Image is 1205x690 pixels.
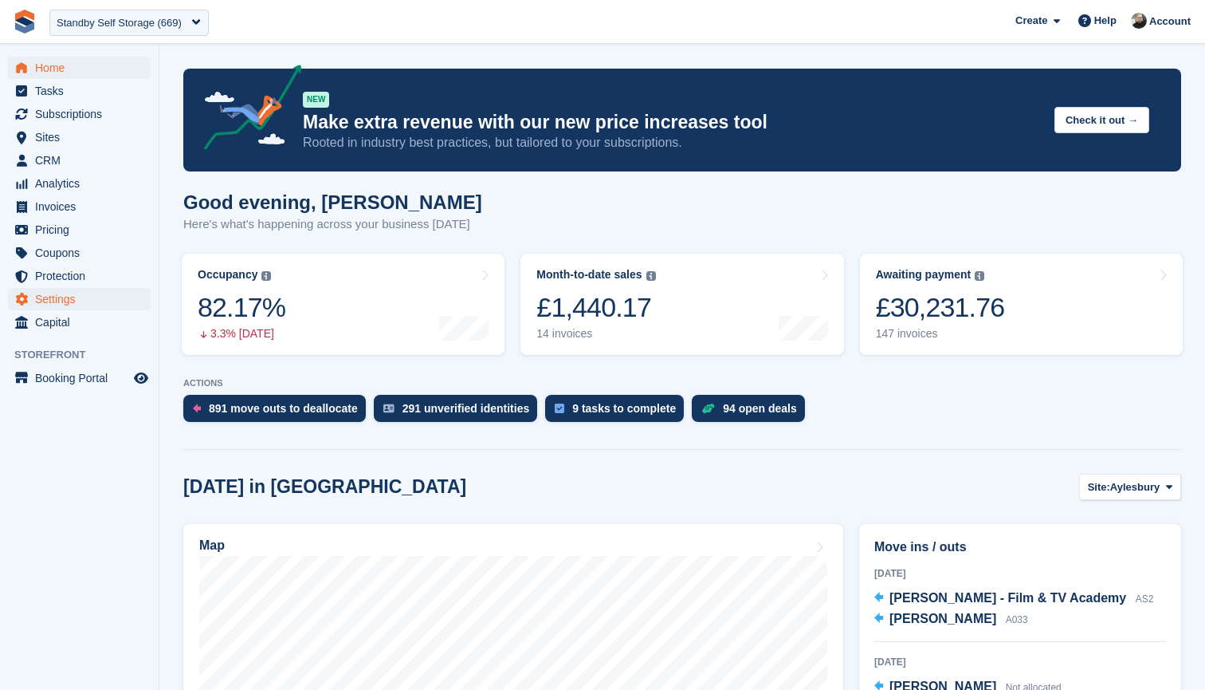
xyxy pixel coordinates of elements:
div: [DATE] [874,655,1166,669]
span: [PERSON_NAME] - Film & TV Academy [889,591,1126,605]
a: menu [8,311,151,333]
div: 82.17% [198,291,285,324]
p: Here's what's happening across your business [DATE] [183,215,482,234]
img: Tom Huddleston [1131,13,1147,29]
a: 9 tasks to complete [545,395,692,430]
img: stora-icon-8386f47178a22dfd0bd8f6a31ec36ba5ce8667c1dd55bd0f319d3a0aa187defe.svg [13,10,37,34]
a: 291 unverified identities [374,395,546,430]
a: menu [8,103,151,125]
span: Booking Portal [35,367,131,389]
div: NEW [303,92,329,108]
h2: [DATE] in [GEOGRAPHIC_DATA] [183,476,466,498]
div: 94 open deals [723,402,797,415]
a: menu [8,80,151,102]
div: £30,231.76 [876,291,1005,324]
span: A033 [1006,614,1028,625]
span: Protection [35,265,131,287]
a: Preview store [131,369,151,388]
img: deal-1b604bf984904fb50ccaf53a9ad4b4a5d6e5aea283cecdc64d6e3604feb123c2.svg [701,403,715,414]
span: Tasks [35,80,131,102]
a: menu [8,195,151,218]
h2: Map [199,538,225,553]
h2: Move ins / outs [874,538,1166,557]
div: 3.3% [DATE] [198,327,285,341]
img: task-75834270c22a3079a89374b754ae025e5fb1db73e45f91037f5363f120a921f8.svg [555,404,564,413]
span: Sites [35,126,131,148]
a: 891 move outs to deallocate [183,395,374,430]
button: Site: Aylesbury [1079,474,1181,500]
a: menu [8,367,151,389]
p: ACTIONS [183,378,1181,388]
span: Settings [35,288,131,310]
a: Occupancy 82.17% 3.3% [DATE] [182,254,504,355]
div: £1,440.17 [536,291,655,324]
span: Aylesbury [1110,479,1160,495]
span: Site: [1088,479,1110,495]
div: 14 invoices [536,327,655,341]
a: Month-to-date sales £1,440.17 14 invoices [520,254,843,355]
div: Occupancy [198,268,257,282]
p: Rooted in industry best practices, but tailored to your subscriptions. [303,134,1042,152]
p: Make extra revenue with our new price increases tool [303,111,1042,134]
a: [PERSON_NAME] A033 [874,609,1028,630]
span: Account [1149,14,1191,30]
a: menu [8,149,151,172]
img: icon-info-grey-7440780725fd019a000dd9b08b2336e03edf1995a4989e88bcd33f0948082b44.svg [975,271,984,281]
a: menu [8,242,151,264]
img: price-adjustments-announcement-icon-8257ccfd72463d97f412b2fc003d46551f7dbcb40ab6d574587a9cd5c0d94... [190,65,302,156]
a: menu [8,172,151,195]
div: 9 tasks to complete [572,402,676,415]
span: Help [1094,13,1117,29]
img: icon-info-grey-7440780725fd019a000dd9b08b2336e03edf1995a4989e88bcd33f0948082b44.svg [261,271,271,281]
div: [DATE] [874,566,1166,581]
span: Pricing [35,219,131,241]
span: Home [35,57,131,79]
div: Awaiting payment [876,268,971,282]
img: icon-info-grey-7440780725fd019a000dd9b08b2336e03edf1995a4989e88bcd33f0948082b44.svg [646,271,656,281]
h1: Good evening, [PERSON_NAME] [183,191,482,213]
a: Awaiting payment £30,231.76 147 invoices [860,254,1183,355]
a: 94 open deals [692,395,813,430]
span: Analytics [35,172,131,195]
a: menu [8,288,151,310]
span: CRM [35,149,131,172]
a: menu [8,57,151,79]
img: verify_identity-adf6edd0f0f0b5bbfe63781bf79b02c33cf7c696d77639b501bdc392416b5a36.svg [383,404,394,413]
span: Coupons [35,242,131,264]
span: Storefront [14,347,159,363]
span: Capital [35,311,131,333]
div: Standby Self Storage (669) [57,15,182,31]
a: menu [8,265,151,287]
a: menu [8,126,151,148]
button: Check it out → [1054,107,1149,133]
span: AS2 [1136,593,1154,605]
span: [PERSON_NAME] [889,612,996,625]
img: move_outs_to_deallocate_icon-f764333ba52eb49d3ac5e1228854f67142a1ed5810a6f6cc68b1a99e826820c5.svg [193,404,201,413]
div: 147 invoices [876,327,1005,341]
span: Invoices [35,195,131,218]
a: menu [8,219,151,241]
div: 291 unverified identities [402,402,530,415]
a: [PERSON_NAME] - Film & TV Academy AS2 [874,589,1153,609]
span: Create [1015,13,1047,29]
span: Subscriptions [35,103,131,125]
div: Month-to-date sales [536,268,642,282]
div: 891 move outs to deallocate [209,402,358,415]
